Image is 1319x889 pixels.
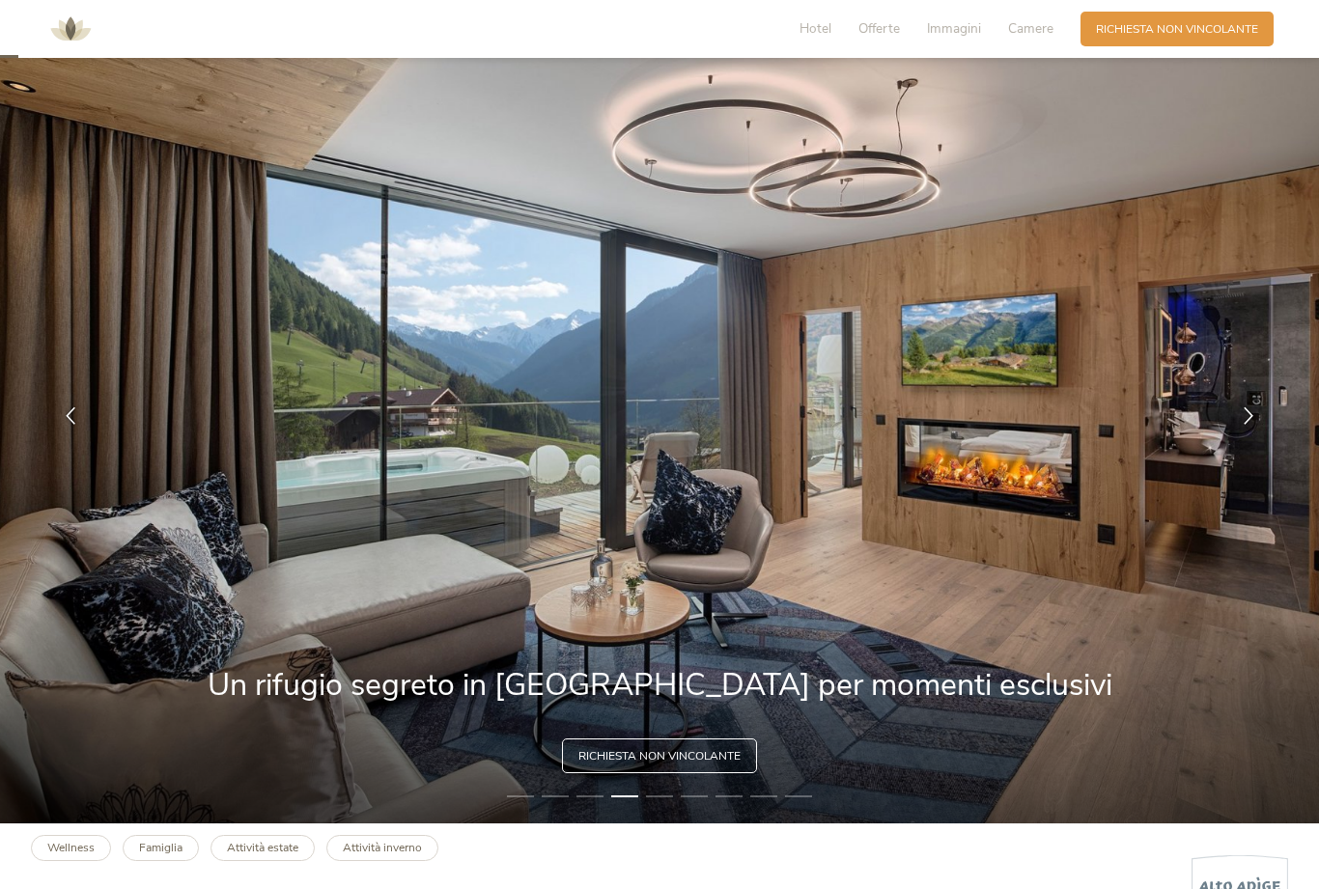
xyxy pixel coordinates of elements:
[47,840,95,855] b: Wellness
[858,19,900,38] span: Offerte
[1096,21,1258,38] span: Richiesta non vincolante
[800,19,831,38] span: Hotel
[578,748,741,764] span: Richiesta non vincolante
[343,840,422,855] b: Attività inverno
[123,835,199,861] a: Famiglia
[42,23,99,34] a: AMONTI & LUNARIS Wellnessresort
[326,835,438,861] a: Attività inverno
[227,840,298,855] b: Attività estate
[210,835,315,861] a: Attività estate
[1008,19,1053,38] span: Camere
[31,835,111,861] a: Wellness
[927,19,981,38] span: Immagini
[139,840,182,855] b: Famiglia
